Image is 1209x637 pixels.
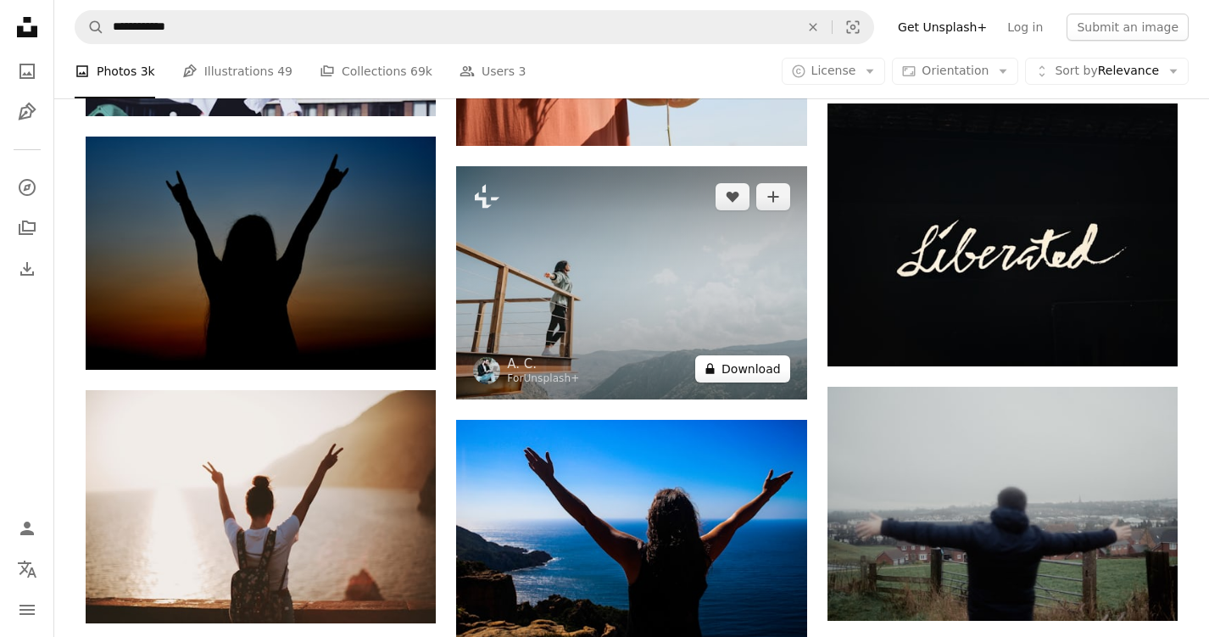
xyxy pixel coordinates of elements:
[456,166,806,400] img: a woman is standing on a balcony overlooking the mountains
[10,593,44,627] button: Menu
[320,44,432,98] a: Collections 69k
[1055,64,1097,77] span: Sort by
[1067,14,1189,41] button: Submit an image
[86,499,436,514] a: woman standing near seashore doing peace sign
[1025,58,1189,85] button: Sort byRelevance
[827,227,1178,243] a: text
[473,357,500,384] img: Go to A. C.'s profile
[456,528,806,544] a: a woman standing on top of a mountain with her arms outstretched
[811,64,856,77] span: License
[833,11,873,43] button: Visual search
[10,95,44,129] a: Illustrations
[10,10,44,47] a: Home — Unsplash
[86,137,436,370] img: a silhouette of a woman raising her arms in the air
[794,11,832,43] button: Clear
[410,62,432,81] span: 69k
[922,64,989,77] span: Orientation
[86,245,436,260] a: a silhouette of a woman raising her arms in the air
[182,44,292,98] a: Illustrations 49
[892,58,1018,85] button: Orientation
[86,390,436,623] img: woman standing near seashore doing peace sign
[10,54,44,88] a: Photos
[10,552,44,586] button: Language
[75,10,874,44] form: Find visuals sitewide
[523,372,579,384] a: Unsplash+
[10,211,44,245] a: Collections
[827,495,1178,511] a: a man standing in front of a fence with his arms outstretched
[782,58,886,85] button: License
[456,275,806,290] a: a woman is standing on a balcony overlooking the mountains
[827,387,1178,620] img: a man standing in front of a fence with his arms outstretched
[460,44,526,98] a: Users 3
[507,372,579,386] div: For
[75,11,104,43] button: Search Unsplash
[507,355,579,372] a: A. C.
[827,103,1178,366] img: text
[695,355,790,383] button: Download
[716,183,749,210] button: Like
[997,14,1053,41] a: Log in
[10,511,44,545] a: Log in / Sign up
[277,62,292,81] span: 49
[10,170,44,204] a: Explore
[519,62,526,81] span: 3
[10,252,44,286] a: Download History
[1055,63,1159,80] span: Relevance
[756,183,790,210] button: Add to Collection
[888,14,997,41] a: Get Unsplash+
